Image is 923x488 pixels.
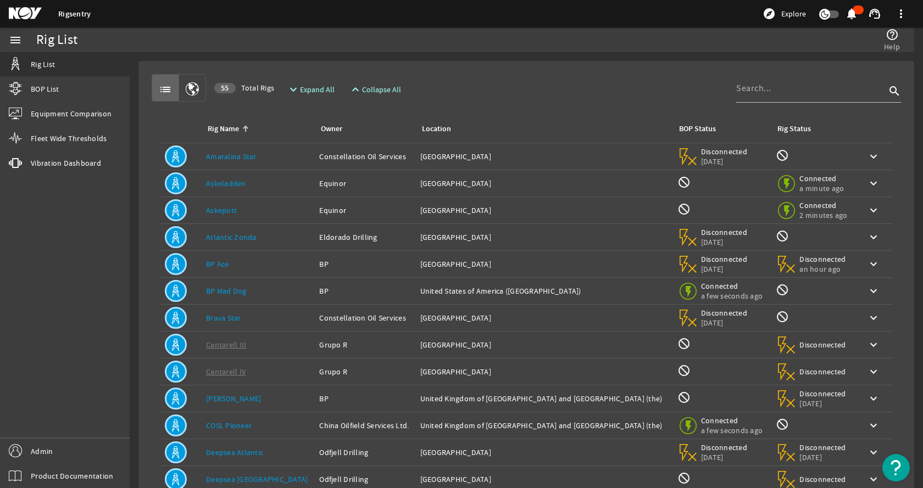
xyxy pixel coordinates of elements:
[799,340,846,350] span: Disconnected
[776,149,789,162] mat-icon: Rig Monitoring not available for this rig
[701,147,748,156] span: Disconnected
[868,7,881,20] mat-icon: support_agent
[888,85,901,98] i: search
[319,178,411,189] div: Equinor
[701,281,763,291] span: Connected
[319,366,411,377] div: Grupo R
[206,420,252,430] a: COSL Pioneer
[420,151,669,162] div: [GEOGRAPHIC_DATA]
[9,156,22,170] mat-icon: vibration
[319,339,411,350] div: Grupo R
[867,177,880,190] mat-icon: keyboard_arrow_down
[867,257,880,271] mat-icon: keyboard_arrow_down
[867,365,880,378] mat-icon: keyboard_arrow_down
[799,254,846,264] span: Disconnected
[701,442,748,452] span: Disconnected
[867,446,880,459] mat-icon: keyboard_arrow_down
[886,28,899,41] mat-icon: help_outline
[214,83,236,93] div: 55
[420,393,669,404] div: United Kingdom of [GEOGRAPHIC_DATA] and [GEOGRAPHIC_DATA] (the)
[206,367,246,377] a: Cantarell IV
[701,237,748,247] span: [DATE]
[362,84,401,95] span: Collapse All
[31,446,53,457] span: Admin
[420,285,669,296] div: United States of America ([GEOGRAPHIC_DATA])
[679,123,716,135] div: BOP Status
[884,41,900,52] span: Help
[799,399,846,408] span: [DATE]
[31,133,107,144] span: Fleet Wide Thresholds
[36,35,77,46] div: Rig List
[799,173,846,183] span: Connected
[867,311,880,324] mat-icon: keyboard_arrow_down
[31,83,59,94] span: BOP List
[867,392,880,405] mat-icon: keyboard_arrow_down
[319,420,411,431] div: China Oilfield Services Ltd.
[319,205,411,216] div: Equinor
[420,205,669,216] div: [GEOGRAPHIC_DATA]
[799,442,846,452] span: Disconnected
[758,5,810,23] button: Explore
[420,447,669,458] div: [GEOGRAPHIC_DATA]
[319,123,407,135] div: Owner
[420,123,664,135] div: Location
[420,339,669,350] div: [GEOGRAPHIC_DATA]
[763,7,776,20] mat-icon: explore
[206,232,257,242] a: Atlantic Zonda
[206,178,246,188] a: Askeladden
[319,393,411,404] div: BP
[776,310,789,323] mat-icon: Rig Monitoring not available for this rig
[867,204,880,217] mat-icon: keyboard_arrow_down
[677,337,691,350] mat-icon: BOP Monitoring not available for this rig
[287,83,296,96] mat-icon: expand_more
[206,205,237,215] a: Askepott
[420,474,669,485] div: [GEOGRAPHIC_DATA]
[867,150,880,163] mat-icon: keyboard_arrow_down
[319,447,411,458] div: Odfjell Drilling
[799,367,846,377] span: Disconnected
[31,108,112,119] span: Equipment Comparison
[867,473,880,486] mat-icon: keyboard_arrow_down
[206,286,247,296] a: BP Mad Dog
[867,284,880,298] mat-icon: keyboard_arrow_down
[701,416,763,425] span: Connected
[420,232,669,243] div: [GEOGRAPHIC_DATA]
[319,151,411,162] div: Constellation Oil Services
[31,59,55,70] span: Rig List
[422,123,451,135] div: Location
[349,83,358,96] mat-icon: expand_less
[701,291,763,301] span: a few seconds ago
[776,229,789,243] mat-icon: Rig Monitoring not available for this rig
[701,156,748,166] span: [DATE]
[701,254,748,264] span: Disconnected
[867,419,880,432] mat-icon: keyboard_arrow_down
[799,452,846,462] span: [DATE]
[799,210,847,220] span: 2 minutes ago
[867,231,880,244] mat-icon: keyboard_arrow_down
[736,82,886,95] input: Search...
[420,259,669,270] div: [GEOGRAPHIC_DATA]
[319,232,411,243] div: Eldorado Drilling
[799,200,847,210] span: Connected
[701,425,763,435] span: a few seconds ago
[214,82,274,93] span: Total Rigs
[206,447,263,457] a: Deepsea Atlantic
[344,80,405,99] button: Collapse All
[319,285,411,296] div: BP
[776,418,789,431] mat-icon: Rig Monitoring not available for this rig
[799,389,846,399] span: Disconnected
[776,283,789,296] mat-icon: Rig Monitoring not available for this rig
[420,312,669,323] div: [GEOGRAPHIC_DATA]
[9,33,22,47] mat-icon: menu
[206,123,306,135] div: Rig Name
[206,259,229,269] a: BP Ace
[282,80,339,99] button: Expand All
[799,474,846,484] span: Disconnected
[420,420,669,431] div: United Kingdom of [GEOGRAPHIC_DATA] and [GEOGRAPHIC_DATA] (the)
[701,452,748,462] span: [DATE]
[677,203,691,216] mat-icon: BOP Monitoring not available for this rig
[420,366,669,377] div: [GEOGRAPHIC_DATA]
[206,394,261,403] a: [PERSON_NAME]
[799,183,846,193] span: a minute ago
[159,83,172,96] mat-icon: list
